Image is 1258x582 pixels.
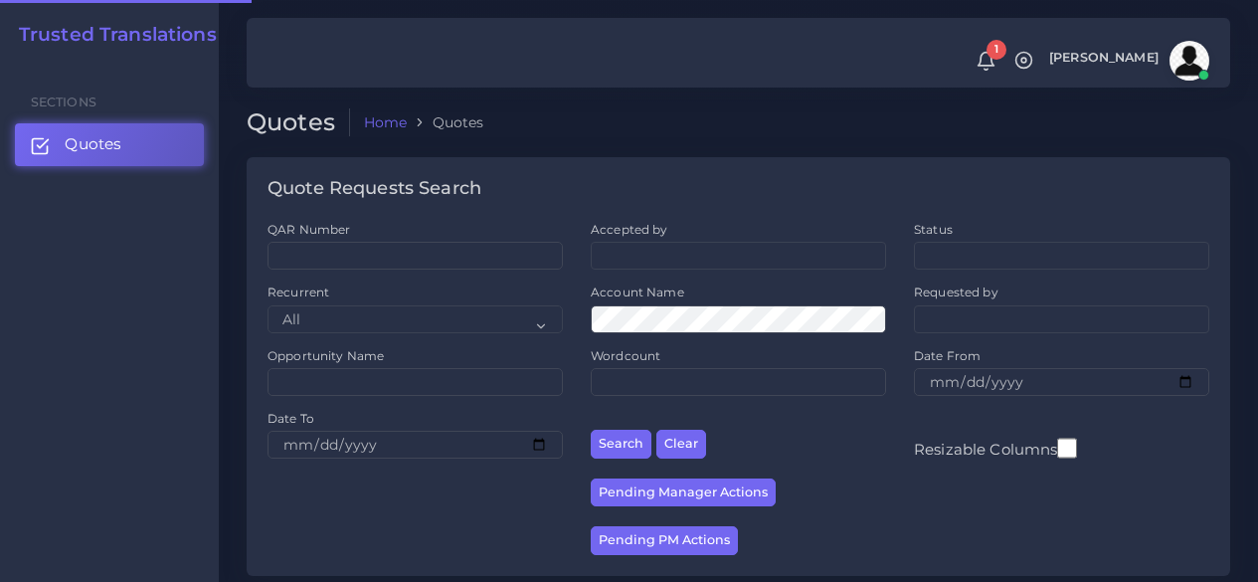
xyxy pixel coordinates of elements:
label: Date From [914,347,981,364]
label: QAR Number [268,221,350,238]
span: Sections [31,95,96,109]
a: Trusted Translations [5,24,217,47]
h4: Quote Requests Search [268,178,481,200]
label: Requested by [914,284,998,300]
button: Clear [656,430,706,459]
h2: Quotes [247,108,350,137]
label: Recurrent [268,284,329,300]
a: 1 [969,51,1003,72]
button: Pending Manager Actions [591,479,776,507]
label: Opportunity Name [268,347,384,364]
label: Accepted by [591,221,668,238]
input: Resizable Columns [1057,436,1077,461]
button: Pending PM Actions [591,526,738,555]
span: Quotes [65,133,121,155]
label: Resizable Columns [914,436,1077,461]
li: Quotes [407,112,483,132]
label: Account Name [591,284,684,300]
label: Wordcount [591,347,660,364]
span: [PERSON_NAME] [1049,52,1159,65]
button: Search [591,430,651,459]
label: Status [914,221,953,238]
label: Date To [268,410,314,427]
a: Quotes [15,123,204,165]
a: Home [364,112,408,132]
span: 1 [987,40,1006,60]
img: avatar [1169,41,1209,81]
a: [PERSON_NAME]avatar [1039,41,1216,81]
